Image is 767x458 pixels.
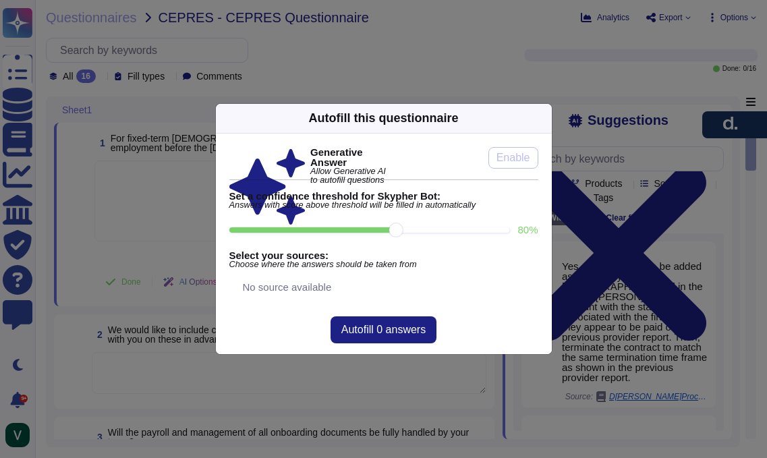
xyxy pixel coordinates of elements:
label: 80 % [517,225,538,235]
b: Set a confidence threshold for Skypher Bot: [229,191,538,201]
span: Enable [496,152,530,163]
span: No source available [243,282,538,292]
button: Enable [488,147,538,169]
b: Generative Answer [310,147,387,167]
span: Autofill 0 answers [341,324,426,335]
span: Answers with score above threshold will be filled in automatically [229,201,538,210]
span: Choose where the answers should be taken from [229,260,538,269]
b: Select your sources: [229,250,538,260]
div: Autofill this questionnaire [308,109,458,127]
span: Allow Generative AI to autofill questions [310,167,387,185]
button: Autofill 0 answers [331,316,436,343]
